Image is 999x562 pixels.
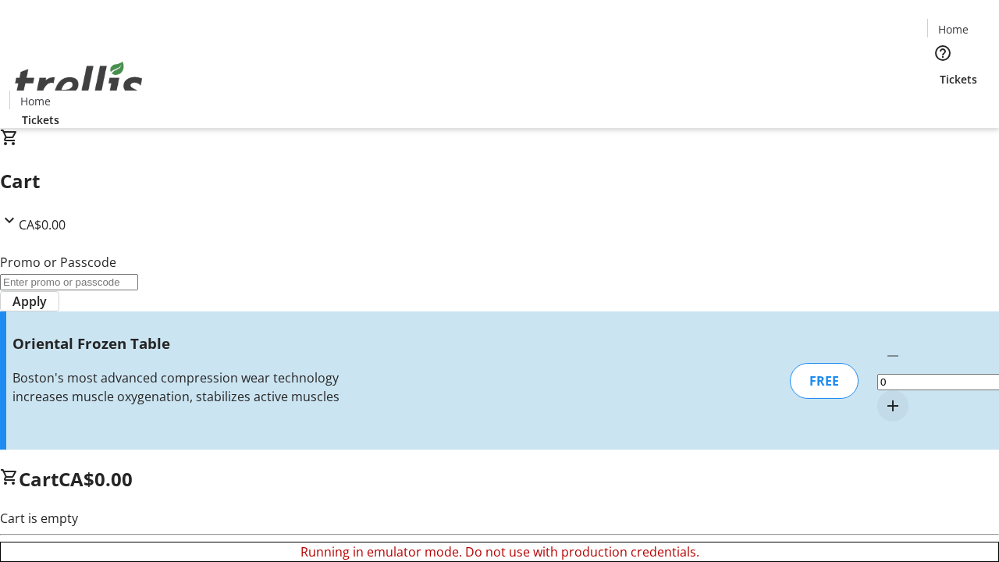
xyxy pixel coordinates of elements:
[877,390,908,421] button: Increment by one
[19,216,66,233] span: CA$0.00
[22,112,59,128] span: Tickets
[9,44,148,123] img: Orient E2E Organization 9pommipGZ3's Logo
[927,37,958,69] button: Help
[20,93,51,109] span: Home
[940,71,977,87] span: Tickets
[927,71,990,87] a: Tickets
[790,363,859,399] div: FREE
[10,93,60,109] a: Home
[12,333,354,354] h3: Oriental Frozen Table
[59,466,133,492] span: CA$0.00
[938,21,969,37] span: Home
[12,292,47,311] span: Apply
[12,368,354,406] div: Boston's most advanced compression wear technology increases muscle oxygenation, stabilizes activ...
[9,112,72,128] a: Tickets
[928,21,978,37] a: Home
[927,87,958,119] button: Cart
